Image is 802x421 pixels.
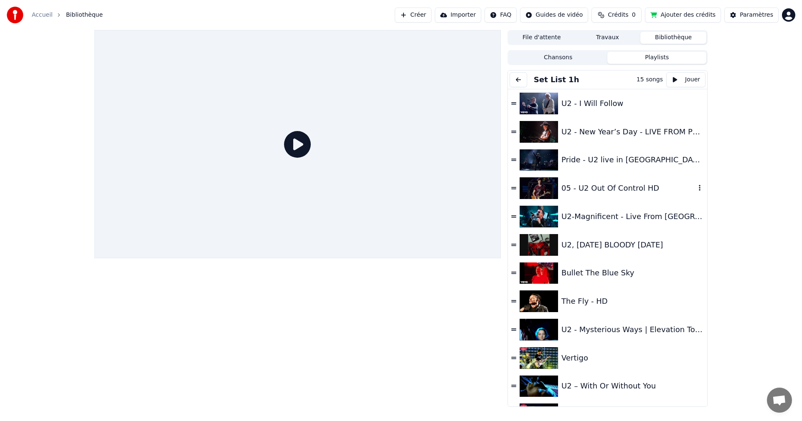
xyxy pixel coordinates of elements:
div: Bullet The Blue Sky [561,267,704,279]
button: Jouer [666,72,706,87]
div: Pride - U2 live in [GEOGRAPHIC_DATA] [561,154,704,166]
div: The Fly - HD [561,295,704,307]
button: Set List 1h [530,74,583,86]
span: Bibliothèque [66,11,103,19]
div: U2-Magnificent - Live From [GEOGRAPHIC_DATA] [561,211,704,222]
div: U2 – With Or Without You [561,380,704,392]
a: Ouvrir le chat [767,388,792,413]
button: Importer [435,8,481,23]
span: 0 [632,11,636,19]
nav: breadcrumb [32,11,103,19]
div: 15 songs [637,76,663,84]
div: U2, [DATE] BLOODY [DATE] [561,239,704,251]
span: Crédits [608,11,628,19]
button: Paramètres [724,8,779,23]
button: Guides de vidéo [520,8,588,23]
div: U2 - Mysterious Ways | Elevation Tour: from [PERSON_NAME][GEOGRAPHIC_DATA], [GEOGRAPHIC_DATA], 2001 [561,324,704,335]
button: Travaux [575,32,641,44]
div: Paramètres [740,11,773,19]
button: Bibliothèque [640,32,706,44]
div: U2 - New Year’s Day - LIVE FROM POP MART TOUR - [GEOGRAPHIC_DATA] 1997 #4K #REMASTERED [561,126,704,138]
button: Ajouter des crédits [645,8,721,23]
img: youka [7,7,23,23]
div: Vertigo [561,352,704,364]
button: Crédits0 [591,8,642,23]
div: U2 - I Will Follow [561,98,704,109]
div: 05 - U2 Out Of Control HD [561,182,695,194]
button: Chansons [509,52,608,64]
button: Créer [395,8,431,23]
a: Accueil [32,11,53,19]
button: File d'attente [509,32,575,44]
button: Playlists [607,52,706,64]
button: FAQ [485,8,517,23]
